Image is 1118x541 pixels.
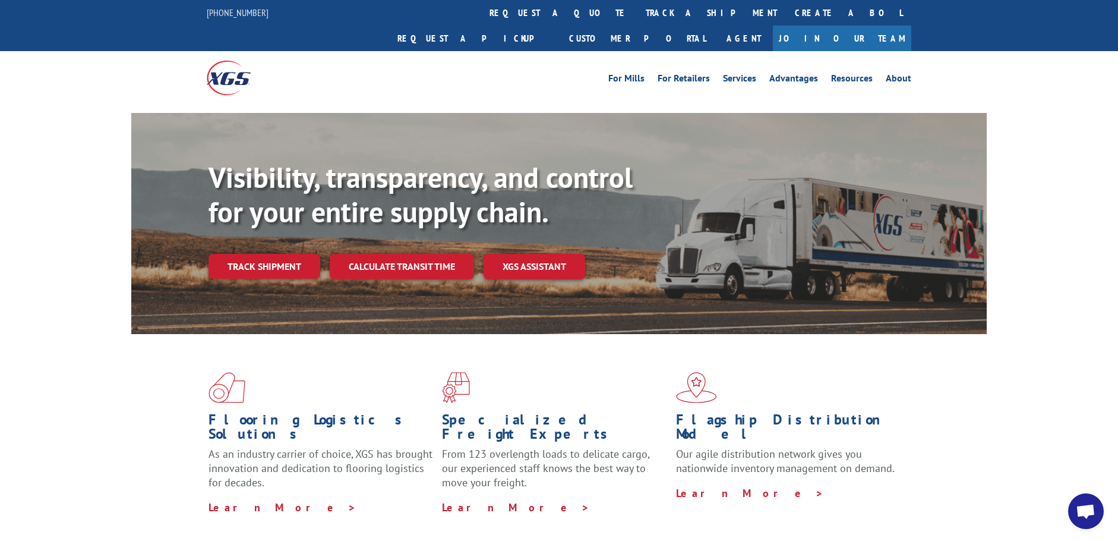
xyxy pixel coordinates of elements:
a: Learn More > [442,501,590,514]
img: xgs-icon-total-supply-chain-intelligence-red [209,372,245,403]
a: About [886,74,911,87]
span: As an industry carrier of choice, XGS has brought innovation and dedication to flooring logistics... [209,447,432,489]
b: Visibility, transparency, and control for your entire supply chain. [209,159,633,230]
h1: Flagship Distribution Model [676,413,901,447]
a: Join Our Team [773,26,911,51]
a: Customer Portal [560,26,715,51]
h1: Specialized Freight Experts [442,413,667,447]
a: [PHONE_NUMBER] [207,7,269,18]
span: Our agile distribution network gives you nationwide inventory management on demand. [676,447,895,475]
a: Learn More > [676,486,824,500]
a: Learn More > [209,501,356,514]
a: Calculate transit time [330,254,474,279]
a: For Mills [608,74,645,87]
a: XGS ASSISTANT [484,254,585,279]
a: Request a pickup [389,26,560,51]
a: Advantages [769,74,818,87]
a: Services [723,74,756,87]
p: From 123 overlength loads to delicate cargo, our experienced staff knows the best way to move you... [442,447,667,500]
img: xgs-icon-focused-on-flooring-red [442,372,470,403]
img: xgs-icon-flagship-distribution-model-red [676,372,717,403]
a: Track shipment [209,254,320,279]
a: Agent [715,26,773,51]
a: Open chat [1068,493,1104,529]
h1: Flooring Logistics Solutions [209,413,433,447]
a: Resources [831,74,873,87]
a: For Retailers [658,74,710,87]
